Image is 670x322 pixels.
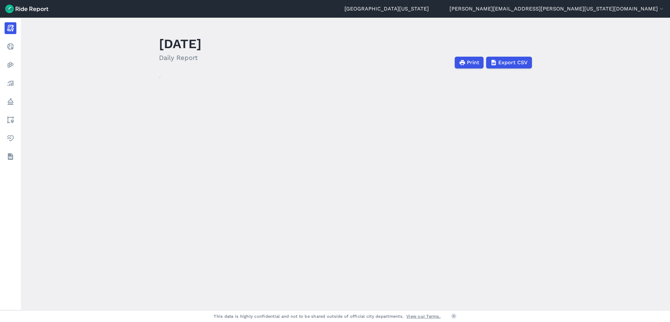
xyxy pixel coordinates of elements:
a: Realtime [5,41,16,52]
h2: Daily Report [159,53,202,63]
span: Print [467,59,479,66]
a: Health [5,132,16,144]
button: Print [455,57,484,68]
a: Report [5,22,16,34]
a: Heatmaps [5,59,16,71]
a: Analyze [5,77,16,89]
button: [PERSON_NAME][EMAIL_ADDRESS][PERSON_NAME][US_STATE][DOMAIN_NAME] [450,5,665,13]
h1: [DATE] [159,35,202,53]
span: Export CSV [498,59,528,66]
a: [GEOGRAPHIC_DATA][US_STATE] [344,5,429,13]
img: Ride Report [5,5,48,13]
a: Policy [5,96,16,107]
button: Export CSV [486,57,532,68]
a: Datasets [5,151,16,162]
a: View our Terms. [406,313,441,319]
a: Areas [5,114,16,126]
